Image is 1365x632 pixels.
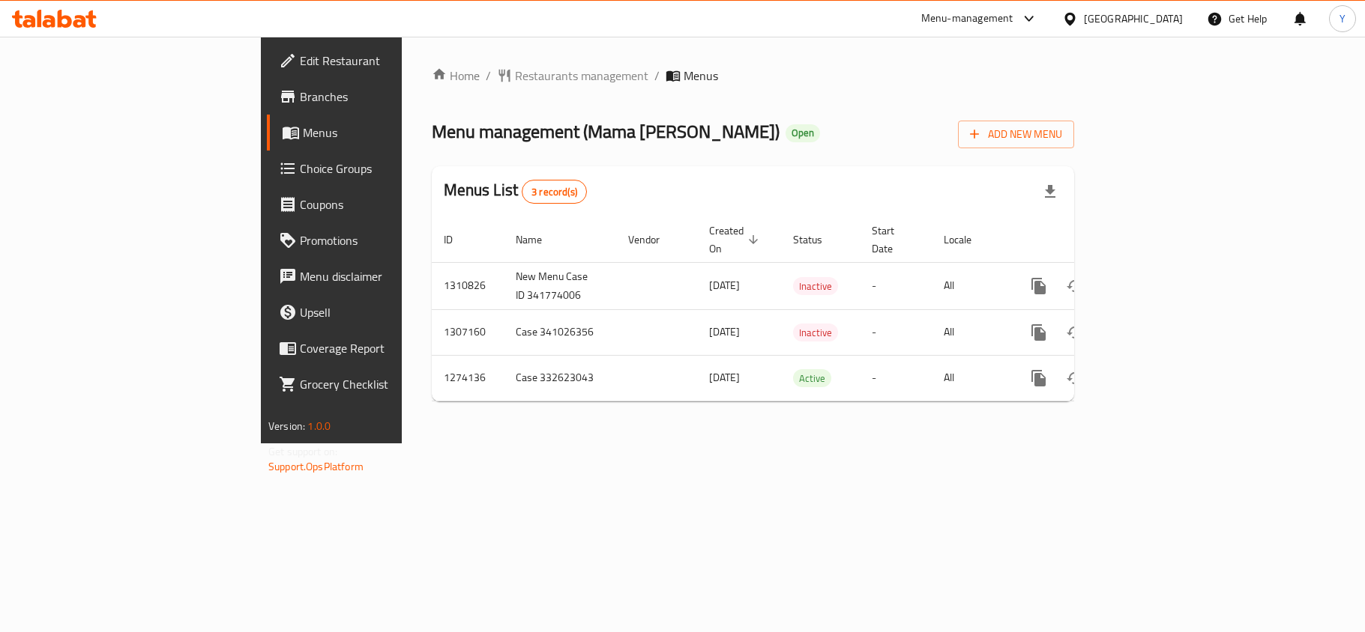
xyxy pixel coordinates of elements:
span: Branches [300,88,477,106]
span: Grocery Checklist [300,375,477,393]
a: Menu disclaimer [267,258,489,294]
span: Locale [944,231,991,249]
button: Add New Menu [958,121,1074,148]
a: Choice Groups [267,151,489,186]
span: ID [444,231,472,249]
span: Menu management ( Mama [PERSON_NAME] ) [432,115,780,148]
th: Actions [1009,217,1177,263]
li: / [654,67,660,85]
span: [DATE] [709,368,740,387]
a: Menus [267,115,489,151]
span: Start Date [872,222,914,258]
span: Inactive [793,278,838,295]
span: [DATE] [709,276,740,295]
span: Created On [709,222,763,258]
span: 1.0.0 [307,416,331,436]
span: 3 record(s) [522,185,586,199]
div: Open [786,124,820,142]
div: Menu-management [921,10,1013,28]
span: Active [793,370,831,387]
td: Case 332623043 [504,355,616,401]
div: [GEOGRAPHIC_DATA] [1084,10,1183,27]
a: Coupons [267,186,489,222]
span: Get support on: [268,442,337,461]
a: Support.OpsPlatform [268,457,364,476]
td: - [860,355,932,401]
span: Coverage Report [300,339,477,357]
span: Version: [268,416,305,436]
td: Case 341026356 [504,309,616,355]
span: Add New Menu [970,125,1062,144]
span: Menus [303,124,477,142]
a: Edit Restaurant [267,43,489,79]
h2: Menus List [444,179,587,204]
button: Change Status [1057,268,1093,304]
span: Coupons [300,195,477,213]
span: [DATE] [709,322,740,341]
td: All [932,262,1009,309]
span: Status [793,231,842,249]
span: Restaurants management [515,67,648,85]
div: Total records count [522,180,587,204]
span: Inactive [793,324,838,341]
span: Choice Groups [300,159,477,177]
span: Upsell [300,303,477,321]
button: more [1021,360,1057,396]
nav: breadcrumb [432,67,1074,85]
span: Vendor [628,231,679,249]
button: more [1021,268,1057,304]
div: Inactive [793,277,838,295]
span: Y [1340,10,1346,27]
table: enhanced table [432,217,1177,401]
div: Export file [1032,174,1068,210]
button: more [1021,315,1057,350]
td: New Menu Case ID 341774006 [504,262,616,309]
span: Edit Restaurant [300,52,477,70]
a: Promotions [267,222,489,258]
td: All [932,309,1009,355]
button: Change Status [1057,360,1093,396]
a: Upsell [267,294,489,330]
span: Menus [684,67,718,85]
span: Promotions [300,231,477,249]
button: Change Status [1057,315,1093,350]
a: Restaurants management [497,67,648,85]
td: - [860,262,932,309]
a: Grocery Checklist [267,366,489,402]
span: Menu disclaimer [300,267,477,285]
span: Name [516,231,561,249]
a: Branches [267,79,489,115]
div: Active [793,369,831,387]
td: - [860,309,932,355]
a: Coverage Report [267,330,489,366]
td: All [932,355,1009,401]
span: Open [786,127,820,139]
